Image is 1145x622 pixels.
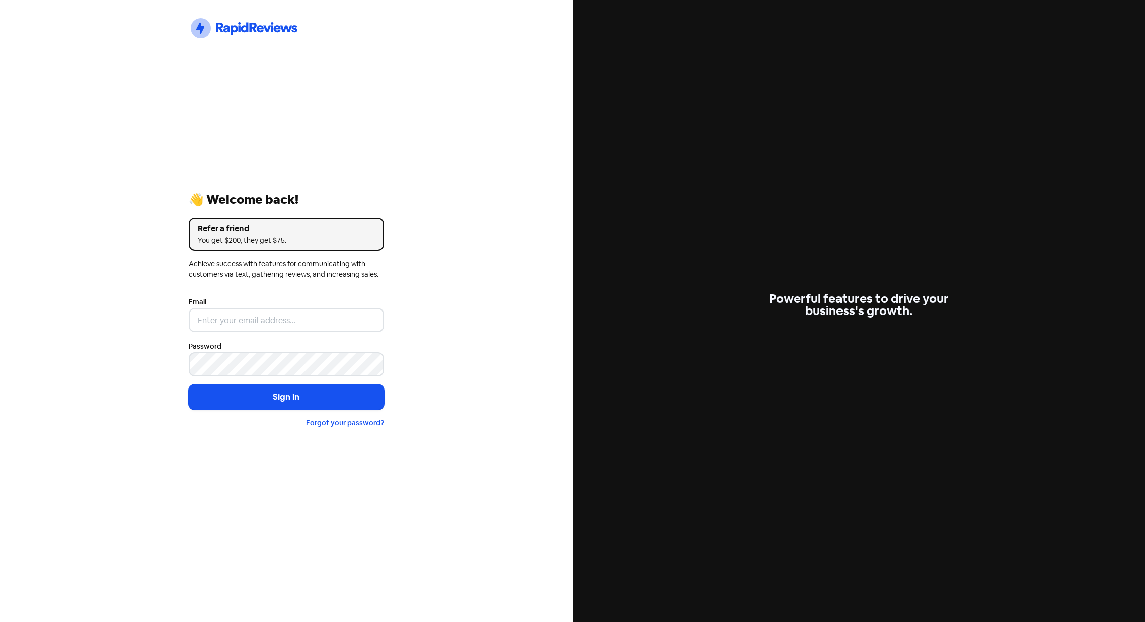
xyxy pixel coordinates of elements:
[189,259,384,280] div: Achieve success with features for communicating with customers via text, gathering reviews, and i...
[761,293,956,317] div: Powerful features to drive your business's growth.
[189,384,384,410] button: Sign in
[189,341,221,352] label: Password
[189,194,384,206] div: 👋 Welcome back!
[306,418,384,427] a: Forgot your password?
[198,223,375,235] div: Refer a friend
[189,308,384,332] input: Enter your email address...
[189,297,206,307] label: Email
[198,235,375,246] div: You get $200, they get $75.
